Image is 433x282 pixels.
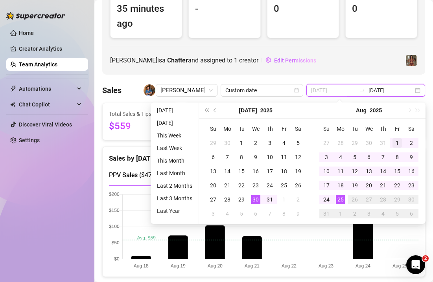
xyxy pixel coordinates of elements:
[362,136,376,150] td: 2025-07-30
[237,152,246,162] div: 8
[260,103,273,118] button: Choose a year
[404,150,418,164] td: 2025-08-09
[279,138,289,148] div: 4
[350,181,359,190] div: 19
[319,207,334,221] td: 2025-08-31
[348,178,362,192] td: 2025-08-19
[251,195,260,204] div: 30
[293,195,303,204] div: 2
[234,122,249,136] th: Tu
[19,121,72,128] a: Discover Viral Videos
[311,86,356,95] input: Start date
[390,192,404,207] td: 2025-08-29
[154,168,195,178] li: Last Month
[378,138,388,148] div: 31
[206,136,220,150] td: 2025-06-29
[293,181,303,190] div: 26
[208,181,218,190] div: 20
[376,164,390,178] td: 2025-08-14
[293,167,303,176] div: 19
[378,209,388,218] div: 4
[206,122,220,136] th: Su
[249,207,263,221] td: 2025-08-06
[249,192,263,207] td: 2025-07-30
[251,181,260,190] div: 23
[265,54,317,67] button: Edit Permissions
[154,118,195,128] li: [DATE]
[19,30,34,36] a: Home
[249,150,263,164] td: 2025-07-09
[359,87,365,93] span: swap-right
[167,57,188,64] b: Chatter
[110,55,258,65] span: [PERSON_NAME] is a and assigned to creator
[350,138,359,148] div: 29
[390,150,404,164] td: 2025-08-08
[263,164,277,178] td: 2025-07-17
[234,57,238,64] span: 1
[208,138,218,148] div: 29
[263,178,277,192] td: 2025-07-24
[211,103,219,118] button: Previous month (PageUp)
[364,167,374,176] div: 13
[319,136,334,150] td: 2025-07-27
[364,195,374,204] div: 27
[234,207,249,221] td: 2025-08-05
[404,136,418,150] td: 2025-08-02
[378,195,388,204] div: 28
[322,181,331,190] div: 17
[144,84,155,96] img: Chester Tagayuna
[319,178,334,192] td: 2025-08-17
[364,181,374,190] div: 20
[19,82,75,95] span: Automations
[392,152,402,162] div: 8
[322,152,331,162] div: 3
[406,55,417,66] img: Greek
[195,2,254,16] span: -
[291,207,305,221] td: 2025-08-09
[376,150,390,164] td: 2025-08-07
[336,195,345,204] div: 25
[206,150,220,164] td: 2025-07-06
[348,122,362,136] th: Tu
[356,103,367,118] button: Choose a month
[19,42,82,55] a: Creator Analytics
[334,164,348,178] td: 2025-08-11
[10,102,15,107] img: Chat Copilot
[265,152,275,162] div: 10
[237,181,246,190] div: 22
[369,86,413,95] input: End date
[249,122,263,136] th: We
[220,150,234,164] td: 2025-07-07
[404,207,418,221] td: 2025-09-06
[392,167,402,176] div: 15
[154,206,195,216] li: Last Year
[406,255,425,274] iframe: Intercom live chat
[293,152,303,162] div: 12
[334,150,348,164] td: 2025-08-04
[277,122,291,136] th: Fr
[291,178,305,192] td: 2025-07-26
[263,150,277,164] td: 2025-07-10
[334,192,348,207] td: 2025-08-25
[362,122,376,136] th: We
[206,192,220,207] td: 2025-07-27
[277,164,291,178] td: 2025-07-18
[348,136,362,150] td: 2025-07-29
[277,150,291,164] td: 2025-07-11
[251,167,260,176] div: 16
[19,98,75,111] span: Chat Copilot
[364,209,374,218] div: 3
[390,122,404,136] th: Fr
[220,178,234,192] td: 2025-07-21
[117,2,175,31] span: 35 minutes ago
[334,122,348,136] th: Mo
[291,150,305,164] td: 2025-07-12
[279,195,289,204] div: 1
[220,136,234,150] td: 2025-06-30
[336,152,345,162] div: 4
[277,207,291,221] td: 2025-08-08
[265,57,271,63] span: setting
[102,85,122,96] h4: Sales
[208,195,218,204] div: 27
[234,136,249,150] td: 2025-07-01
